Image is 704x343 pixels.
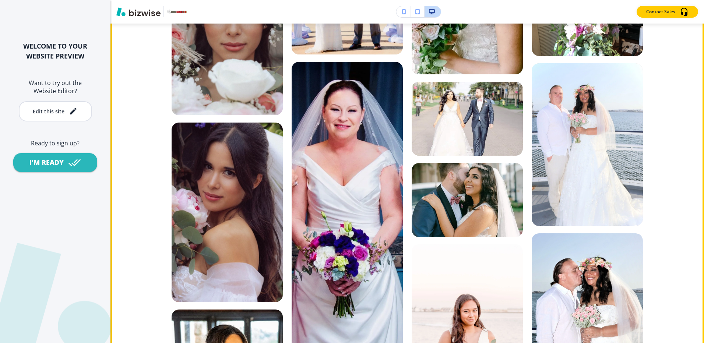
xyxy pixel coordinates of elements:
button: I'M READY [13,153,97,172]
img: Your Logo [167,10,187,14]
h2: WELCOME TO YOUR WEBSITE PREVIEW [12,41,99,61]
h6: Ready to sign up? [12,139,99,147]
p: Contact Sales [646,8,675,15]
img: Bizwise Logo [116,7,161,16]
button: Edit this site [19,101,92,121]
div: Edit this site [33,109,64,114]
h6: Want to try out the Website Editor? [12,79,99,95]
div: I'M READY [29,158,64,167]
button: Contact Sales [637,6,698,18]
